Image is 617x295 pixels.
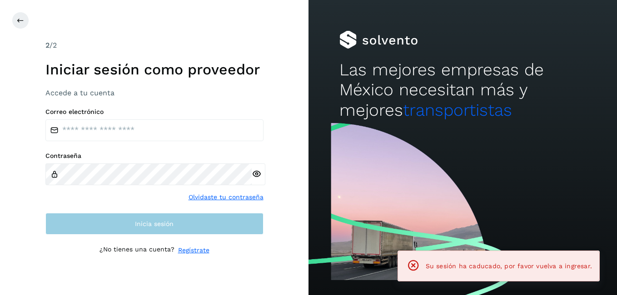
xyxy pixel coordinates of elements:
h1: Iniciar sesión como proveedor [45,61,264,78]
h2: Las mejores empresas de México necesitan más y mejores [339,60,586,120]
span: Inicia sesión [135,221,174,227]
span: 2 [45,41,50,49]
button: Inicia sesión [45,213,264,235]
label: Correo electrónico [45,108,264,116]
h3: Accede a tu cuenta [45,88,264,97]
p: ¿No tienes una cuenta? [100,246,174,255]
a: Olvidaste tu contraseña [189,192,264,202]
span: Su sesión ha caducado, por favor vuelva a ingresar. [426,262,592,270]
span: transportistas [403,100,512,120]
label: Contraseña [45,152,264,160]
a: Regístrate [178,246,209,255]
div: /2 [45,40,264,51]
